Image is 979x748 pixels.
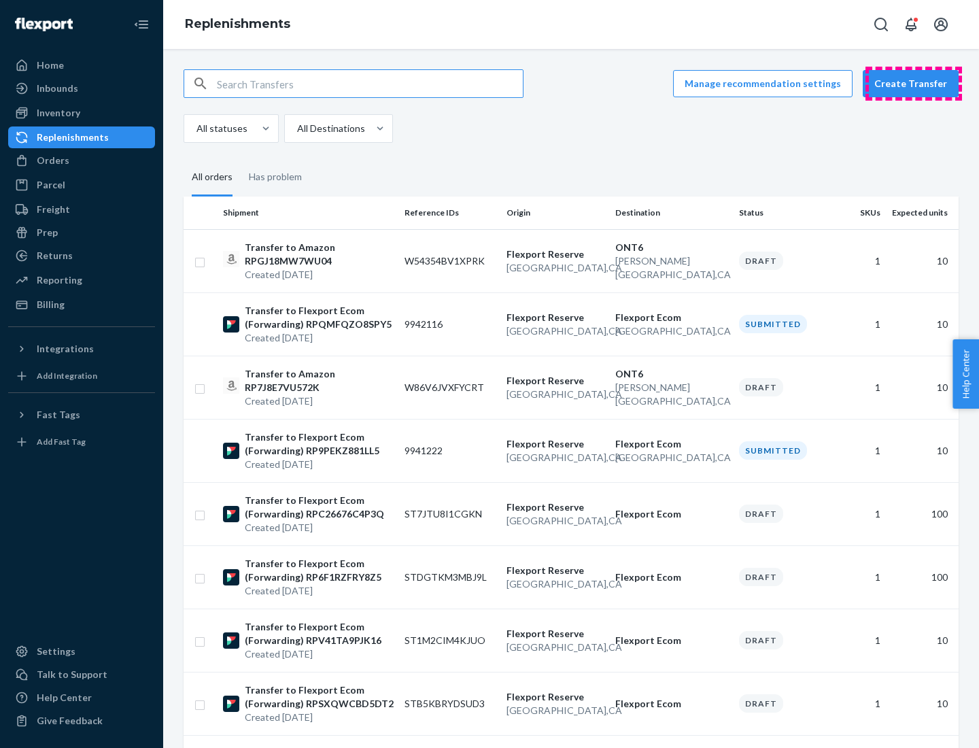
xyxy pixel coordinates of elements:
[835,356,886,419] td: 1
[506,641,604,654] p: [GEOGRAPHIC_DATA] , CA
[615,324,728,338] p: [GEOGRAPHIC_DATA] , CA
[245,331,394,345] p: Created [DATE]
[739,252,783,270] div: Draft
[15,18,73,31] img: Flexport logo
[37,298,65,311] div: Billing
[245,304,394,331] p: Transfer to Flexport Ecom (Forwarding) RPQMFQZO8SPY5
[245,241,394,268] p: Transfer to Amazon RPGJ18MW7WU04
[174,5,301,44] ol: breadcrumbs
[399,672,501,735] td: STB5KBRYDSUD3
[399,197,501,229] th: Reference IDs
[245,711,394,724] p: Created [DATE]
[863,70,959,97] button: Create Transfer
[835,229,886,292] td: 1
[128,11,155,38] button: Close Navigation
[739,378,783,396] div: Draft
[296,122,297,135] input: All Destinations
[8,404,155,426] button: Fast Tags
[8,431,155,453] a: Add Fast Tag
[886,419,959,482] td: 10
[37,408,80,422] div: Fast Tags
[739,441,807,460] div: Submitted
[8,338,155,360] button: Integrations
[506,704,604,717] p: [GEOGRAPHIC_DATA] , CA
[615,697,728,711] p: Flexport Ecom
[245,430,394,458] p: Transfer to Flexport Ecom (Forwarding) RP9PEKZ881LL5
[835,292,886,356] td: 1
[245,494,394,521] p: Transfer to Flexport Ecom (Forwarding) RPC26676C4P3Q
[734,197,836,229] th: Status
[835,545,886,609] td: 1
[506,388,604,401] p: [GEOGRAPHIC_DATA] , CA
[37,691,92,704] div: Help Center
[506,374,604,388] p: Flexport Reserve
[927,11,955,38] button: Open account menu
[506,324,604,338] p: [GEOGRAPHIC_DATA] , CA
[886,545,959,609] td: 100
[615,367,728,381] p: ONT6
[868,11,895,38] button: Open Search Box
[185,16,290,31] a: Replenishments
[8,174,155,196] a: Parcel
[615,507,728,521] p: Flexport Ecom
[245,394,394,408] p: Created [DATE]
[245,620,394,647] p: Transfer to Flexport Ecom (Forwarding) RPV41TA9PJK16
[37,273,82,287] div: Reporting
[245,557,394,584] p: Transfer to Flexport Ecom (Forwarding) RP6F1RZFRY8Z5
[886,229,959,292] td: 10
[37,668,107,681] div: Talk to Support
[615,381,728,408] p: [PERSON_NAME][GEOGRAPHIC_DATA] , CA
[245,584,394,598] p: Created [DATE]
[739,505,783,523] div: Draft
[245,268,394,282] p: Created [DATE]
[37,370,97,381] div: Add Integration
[506,500,604,514] p: Flexport Reserve
[615,311,728,324] p: Flexport Ecom
[739,631,783,649] div: Draft
[739,315,807,333] div: Submitted
[37,154,69,167] div: Orders
[399,545,501,609] td: STDGTKM3MBJ9L
[886,197,959,229] th: Expected units
[506,261,604,275] p: [GEOGRAPHIC_DATA] , CA
[8,664,155,685] a: Talk to Support
[952,339,979,409] button: Help Center
[245,683,394,711] p: Transfer to Flexport Ecom (Forwarding) RPSXQWCBD5DT2
[37,203,70,216] div: Freight
[217,70,523,97] input: Search Transfers
[886,609,959,672] td: 10
[37,131,109,144] div: Replenishments
[835,482,886,545] td: 1
[8,641,155,662] a: Settings
[8,54,155,76] a: Home
[37,178,65,192] div: Parcel
[8,199,155,220] a: Freight
[673,70,853,97] button: Manage recommendation settings
[399,609,501,672] td: ST1M2CIM4KJUO
[615,437,728,451] p: Flexport Ecom
[37,342,94,356] div: Integrations
[615,571,728,584] p: Flexport Ecom
[399,292,501,356] td: 9942116
[8,78,155,99] a: Inbounds
[218,197,399,229] th: Shipment
[8,126,155,148] a: Replenishments
[192,159,233,197] div: All orders
[886,356,959,419] td: 10
[8,710,155,732] button: Give Feedback
[245,367,394,394] p: Transfer to Amazon RP7J8E7VU572K
[297,122,365,135] div: All Destinations
[506,311,604,324] p: Flexport Reserve
[37,226,58,239] div: Prep
[37,82,78,95] div: Inbounds
[615,634,728,647] p: Flexport Ecom
[835,197,886,229] th: SKUs
[739,568,783,586] div: Draft
[610,197,734,229] th: Destination
[501,197,610,229] th: Origin
[506,514,604,528] p: [GEOGRAPHIC_DATA] , CA
[835,419,886,482] td: 1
